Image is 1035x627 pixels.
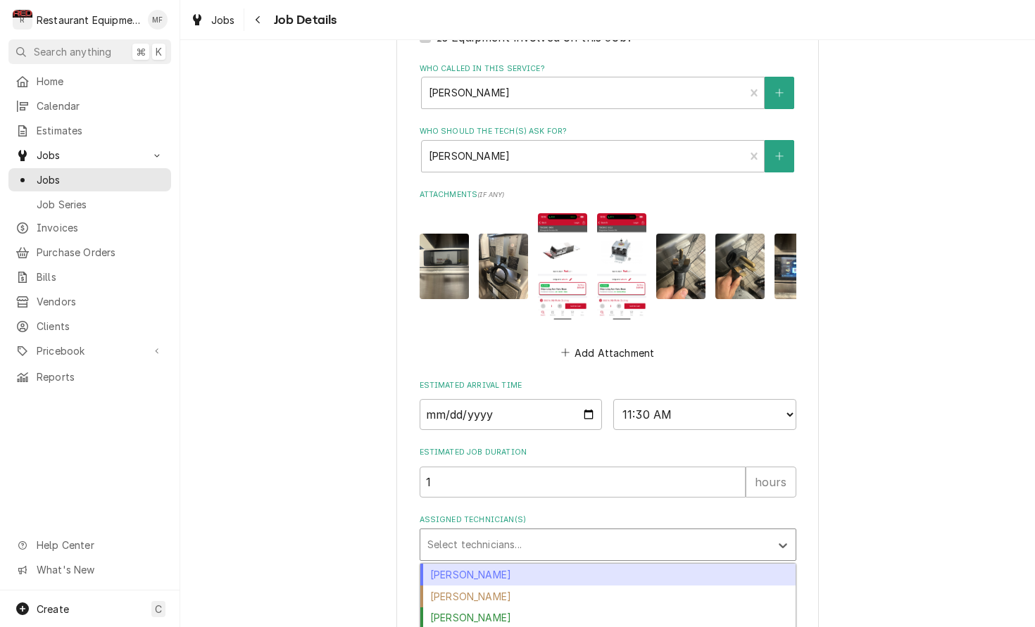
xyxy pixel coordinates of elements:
span: Jobs [37,148,143,163]
div: Estimated Job Duration [420,447,796,497]
span: What's New [37,562,163,577]
div: Restaurant Equipment Diagnostics's Avatar [13,10,32,30]
label: Attachments [420,189,796,201]
span: Jobs [37,172,164,187]
a: Go to Help Center [8,533,171,557]
span: Clients [37,319,164,334]
span: K [156,44,162,59]
div: R [13,10,32,30]
a: Go to Jobs [8,144,171,167]
img: rsnqnSrJQLCIQ4827Uyi [715,234,765,299]
div: hours [746,467,796,498]
a: Purchase Orders [8,241,171,264]
span: Create [37,603,69,615]
span: Purchase Orders [37,245,164,260]
img: gWPbKqTITyAQMeNz0T7I [597,213,646,320]
div: Estimated Arrival Time [420,380,796,430]
button: Add Attachment [558,343,657,362]
div: Who should the tech(s) ask for? [420,126,796,172]
svg: Create New Contact [775,88,784,98]
img: pNA5D14StCHe4t3dqeaA [420,234,469,299]
img: XxACG1naTcqmCoi33lgW [479,234,528,299]
span: Pricebook [37,343,143,358]
div: Attachments [420,189,796,362]
a: Jobs [8,168,171,191]
button: Create New Contact [765,140,794,172]
button: Create New Contact [765,77,794,109]
a: Clients [8,315,171,338]
span: Estimates [37,123,164,138]
div: [PERSON_NAME] [420,564,796,585]
label: Who called in this service? [420,63,796,75]
button: Navigate back [247,8,270,31]
a: Calendar [8,94,171,118]
label: Who should the tech(s) ask for? [420,126,796,137]
div: Restaurant Equipment Diagnostics [37,13,140,27]
label: Estimated Arrival Time [420,380,796,391]
span: Job Series [37,197,164,212]
span: C [155,602,162,616]
span: Job Details [270,11,337,30]
a: Go to What's New [8,558,171,581]
div: Madyson Fisher's Avatar [148,10,168,30]
span: Calendar [37,99,164,113]
select: Time Select [613,399,796,430]
img: Q7re0XHHQkmQPadwSBT2 [538,213,587,320]
a: Jobs [184,8,241,32]
span: ⌘ [136,44,146,59]
img: WGOOXlwFSzKZMVRPr1xb [774,234,824,299]
a: Bills [8,265,171,289]
div: Who called in this service? [420,63,796,109]
a: Vendors [8,290,171,313]
a: Reports [8,365,171,388]
span: Invoices [37,220,164,235]
img: mM7Yo2bVQDu0H75XmFRg [656,234,705,299]
div: Assigned Technician(s) [420,514,796,560]
a: Invoices [8,216,171,239]
span: Vendors [37,294,164,309]
a: Estimates [8,119,171,142]
a: Home [8,70,171,93]
span: Reports [37,369,164,384]
span: ( if any ) [477,191,504,198]
span: Jobs [211,13,235,27]
input: Date [420,399,603,430]
svg: Create New Contact [775,151,784,161]
label: Assigned Technician(s) [420,514,796,526]
a: Job Series [8,193,171,216]
div: [PERSON_NAME] [420,585,796,607]
label: Estimated Job Duration [420,447,796,458]
div: MF [148,10,168,30]
span: Bills [37,270,164,284]
a: Go to Pricebook [8,339,171,362]
span: Home [37,74,164,89]
button: Search anything⌘K [8,39,171,64]
span: Help Center [37,538,163,552]
span: Search anything [34,44,111,59]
